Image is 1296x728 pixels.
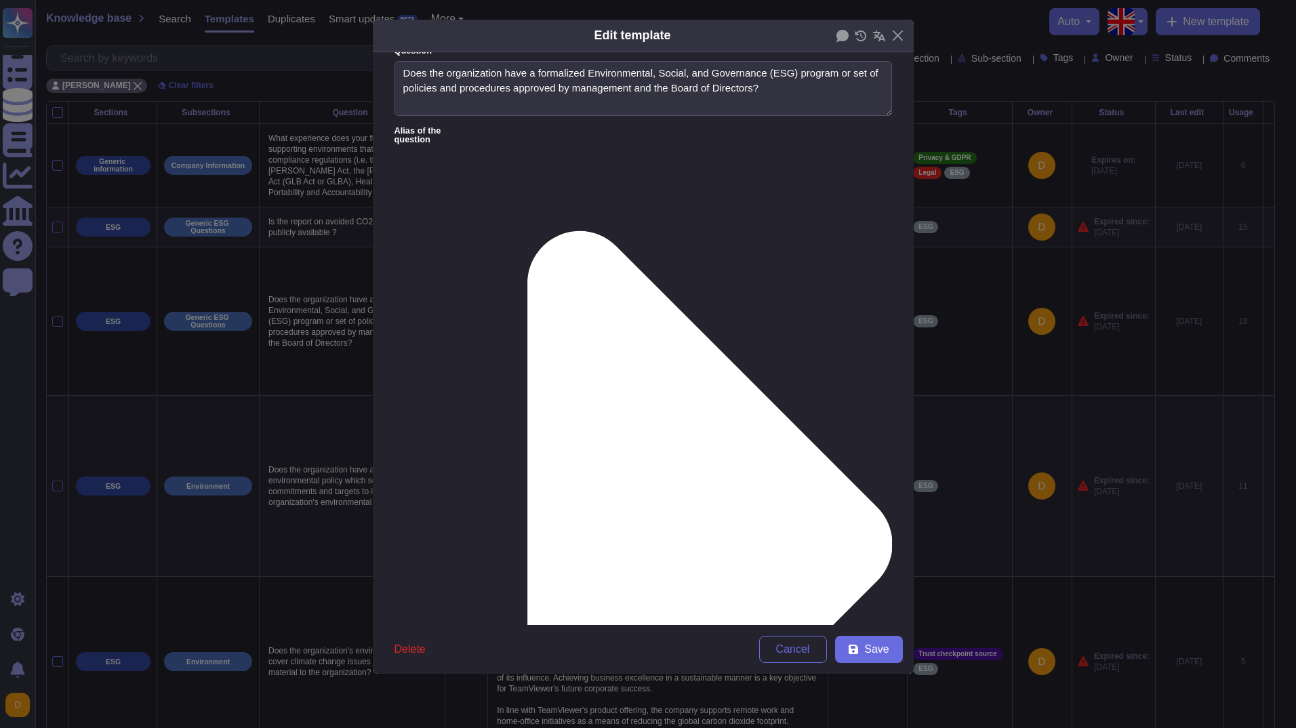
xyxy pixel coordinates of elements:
button: Cancel [759,636,827,663]
button: Delete [384,636,437,663]
label: Question [394,47,892,56]
span: Save [864,644,889,655]
textarea: Does the organization have a formalized Environmental, Social, and Governance (ESG) program or se... [394,61,892,117]
span: Cancel [776,644,810,655]
div: Edit template [594,26,670,45]
button: Close [887,25,908,46]
span: Delete [394,644,426,655]
button: Save [835,636,903,663]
